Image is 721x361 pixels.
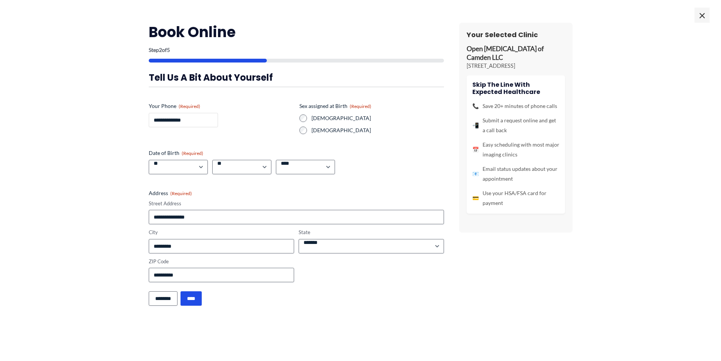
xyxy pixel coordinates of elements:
label: Your Phone [149,102,293,110]
label: State [299,229,444,236]
span: 📅 [472,145,479,155]
legend: Date of Birth [149,149,203,157]
span: 📞 [472,101,479,111]
span: 2 [159,47,162,53]
h3: Tell us a bit about yourself [149,72,444,83]
span: (Required) [179,103,200,109]
li: Save 20+ minutes of phone calls [472,101,559,111]
li: Email status updates about your appointment [472,164,559,184]
li: Submit a request online and get a call back [472,116,559,135]
span: (Required) [350,103,371,109]
span: 📧 [472,169,479,179]
h2: Book Online [149,23,444,41]
label: ZIP Code [149,258,294,265]
li: Use your HSA/FSA card for payment [472,188,559,208]
li: Easy scheduling with most major imaging clinics [472,140,559,159]
p: Open [MEDICAL_DATA] of Camden LLC [467,45,565,62]
span: 📲 [472,120,479,130]
legend: Sex assigned at Birth [299,102,371,110]
label: [DEMOGRAPHIC_DATA] [311,127,444,134]
h4: Skip the line with Expected Healthcare [472,81,559,95]
label: Street Address [149,200,444,207]
p: Step of [149,47,444,53]
legend: Address [149,189,192,197]
h3: Your Selected Clinic [467,30,565,39]
p: [STREET_ADDRESS] [467,62,565,70]
label: [DEMOGRAPHIC_DATA] [311,114,444,122]
span: 💳 [472,193,479,203]
span: 5 [167,47,170,53]
span: (Required) [182,150,203,156]
span: (Required) [170,191,192,196]
label: City [149,229,294,236]
span: × [695,8,710,23]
